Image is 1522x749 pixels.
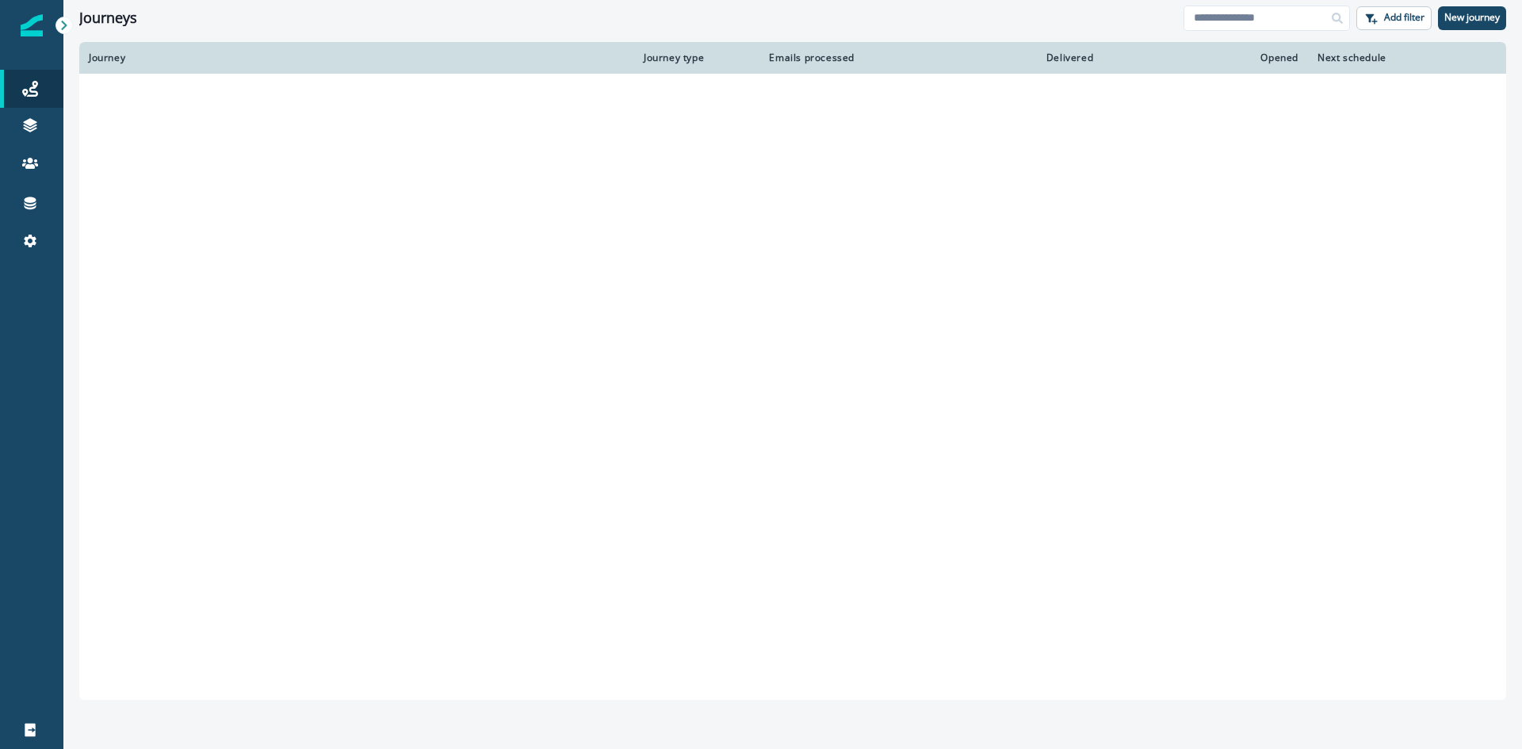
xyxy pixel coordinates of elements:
[763,52,855,64] div: Emails processed
[1112,52,1298,64] div: Opened
[89,52,625,64] div: Journey
[1384,12,1424,23] p: Add filter
[1356,6,1432,30] button: Add filter
[874,52,1093,64] div: Delivered
[21,14,43,36] img: Inflection
[79,10,137,27] h1: Journeys
[1444,12,1500,23] p: New journey
[1438,6,1506,30] button: New journey
[644,52,744,64] div: Journey type
[1317,52,1457,64] div: Next schedule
